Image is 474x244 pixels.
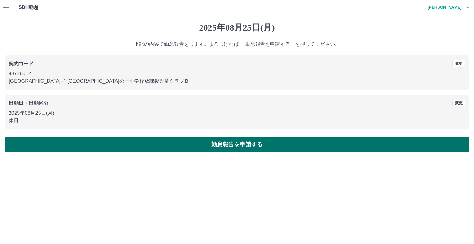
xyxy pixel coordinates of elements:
[452,100,465,106] button: 変更
[5,23,469,33] h1: 2025年08月25日(月)
[9,101,48,106] b: 出勤日・出勤区分
[9,77,465,85] p: [GEOGRAPHIC_DATA] ／ [GEOGRAPHIC_DATA]の手小学校放課後児童クラブＢ
[452,60,465,67] button: 変更
[9,61,34,66] b: 契約コード
[9,117,465,124] p: 休日
[5,40,469,48] p: 下記の内容で勤怠報告をします。よろしければ 「勤怠報告を申請する」を押してください。
[9,110,465,117] p: 2025年08月25日(月)
[9,70,465,77] p: 43726012
[5,137,469,152] button: 勤怠報告を申請する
